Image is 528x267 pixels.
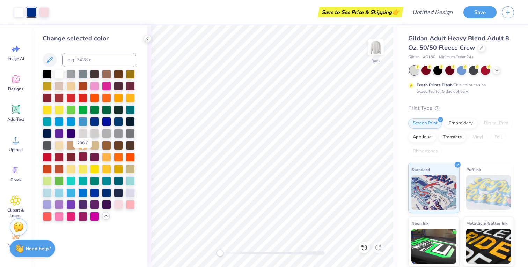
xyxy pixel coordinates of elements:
[479,118,513,129] div: Digital Print
[10,177,21,183] span: Greek
[411,229,456,264] img: Neon Ink
[466,175,511,210] img: Puff Ink
[423,54,435,60] span: # G180
[463,6,497,18] button: Save
[408,34,509,52] span: Gildan Adult Heavy Blend Adult 8 Oz. 50/50 Fleece Crew
[371,58,380,64] div: Back
[411,220,428,227] span: Neon Ink
[444,118,477,129] div: Embroidery
[438,132,466,143] div: Transfers
[466,229,511,264] img: Metallic & Glitter Ink
[468,132,488,143] div: Vinyl
[408,132,436,143] div: Applique
[466,166,481,173] span: Puff Ink
[7,243,24,249] span: Decorate
[408,118,442,129] div: Screen Print
[411,175,456,210] img: Standard
[320,7,402,17] div: Save to See Price & Shipping
[408,104,514,112] div: Print Type
[392,8,399,16] span: 👉
[490,132,506,143] div: Foil
[408,54,419,60] span: Gildan
[62,53,136,67] input: e.g. 7428 c
[407,5,458,19] input: Untitled Design
[466,220,507,227] span: Metallic & Glitter Ink
[8,56,24,61] span: Image AI
[411,166,430,173] span: Standard
[369,40,383,54] img: Back
[43,34,136,43] div: Change selected color
[217,250,223,257] div: Accessibility label
[25,245,51,252] strong: Need help?
[8,86,23,92] span: Designs
[439,54,474,60] span: Minimum Order: 24 +
[4,207,27,219] span: Clipart & logos
[417,82,503,94] div: This color can be expedited for 5 day delivery.
[408,146,442,157] div: Rhinestones
[417,82,454,88] strong: Fresh Prints Flash:
[9,147,23,152] span: Upload
[73,138,92,148] div: 208 C
[7,116,24,122] span: Add Text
